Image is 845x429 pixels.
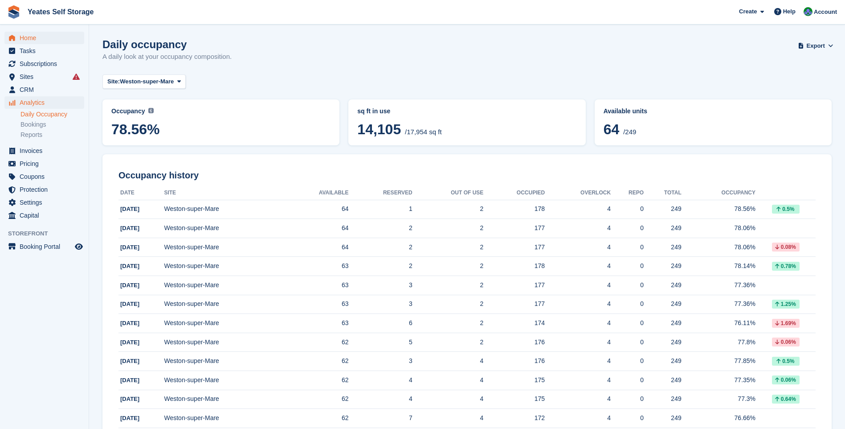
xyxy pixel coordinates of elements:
[682,257,755,276] td: 78.14%
[814,8,837,16] span: Account
[682,409,755,428] td: 76.66%
[284,238,349,257] td: 64
[102,52,232,62] p: A daily look at your occupancy composition.
[164,219,284,238] td: Weston-super-Mare
[284,219,349,238] td: 64
[412,257,484,276] td: 2
[682,333,755,352] td: 77.8%
[164,371,284,390] td: Weston-super-Mare
[545,223,611,233] div: 4
[284,186,349,200] th: Available
[20,58,73,70] span: Subscriptions
[164,238,284,257] td: Weston-super-Mare
[611,299,644,309] div: 0
[644,219,682,238] td: 249
[772,338,800,346] div: 0.06%
[483,338,545,347] div: 176
[412,276,484,295] td: 2
[772,319,800,328] div: 1.69%
[412,295,484,314] td: 2
[4,196,84,209] a: menu
[483,413,545,423] div: 172
[20,70,73,83] span: Sites
[20,110,84,119] a: Daily Occupancy
[545,356,611,366] div: 4
[20,196,73,209] span: Settings
[349,257,412,276] td: 2
[611,338,644,347] div: 0
[623,128,636,136] span: /249
[483,394,545,404] div: 175
[349,314,412,333] td: 6
[284,295,349,314] td: 63
[545,280,611,290] div: 4
[120,339,139,346] span: [DATE]
[772,375,800,384] div: 0.06%
[4,58,84,70] a: menu
[111,121,331,137] span: 78.56%
[357,121,401,137] span: 14,105
[611,375,644,385] div: 0
[4,170,84,183] a: menu
[644,238,682,257] td: 249
[412,314,484,333] td: 2
[682,186,755,200] th: Occupancy
[20,157,73,170] span: Pricing
[20,96,73,109] span: Analytics
[20,144,73,157] span: Invoices
[682,390,755,409] td: 77.3%
[148,108,154,113] img: icon-info-grey-7440780725fd019a000dd9b08b2336e03edf1995a4989e88bcd33f0948082b44.svg
[4,96,84,109] a: menu
[739,7,757,16] span: Create
[545,394,611,404] div: 4
[483,261,545,271] div: 178
[357,107,390,115] span: sq ft in use
[120,244,139,251] span: [DATE]
[644,200,682,219] td: 249
[682,371,755,390] td: 77.35%
[20,240,73,253] span: Booking Portal
[412,333,484,352] td: 2
[284,409,349,428] td: 62
[20,32,73,44] span: Home
[483,280,545,290] div: 177
[120,206,139,212] span: [DATE]
[4,83,84,96] a: menu
[772,205,800,214] div: 0.5%
[120,320,139,326] span: [DATE]
[4,45,84,57] a: menu
[284,200,349,219] td: 64
[20,131,84,139] a: Reports
[4,70,84,83] a: menu
[772,300,800,309] div: 1.25%
[4,240,84,253] a: menu
[349,409,412,428] td: 7
[284,333,349,352] td: 62
[783,7,796,16] span: Help
[644,257,682,276] td: 249
[349,200,412,219] td: 1
[284,352,349,371] td: 62
[604,107,823,116] abbr: Current percentage of units occupied or overlocked
[644,390,682,409] td: 249
[349,219,412,238] td: 2
[644,314,682,333] td: 249
[405,128,442,136] span: /17,954 sq ft
[682,219,755,238] td: 78.06%
[8,229,89,238] span: Storefront
[118,170,816,181] h2: Occupancy history
[20,183,73,196] span: Protection
[483,223,545,233] div: 177
[644,409,682,428] td: 249
[682,238,755,257] td: 78.06%
[772,262,800,271] div: 0.78%
[349,371,412,390] td: 4
[164,409,284,428] td: Weston-super-Mare
[164,390,284,409] td: Weston-super-Mare
[483,356,545,366] div: 176
[611,204,644,214] div: 0
[545,261,611,271] div: 4
[611,280,644,290] div: 0
[483,186,545,200] th: Occupied
[644,333,682,352] td: 249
